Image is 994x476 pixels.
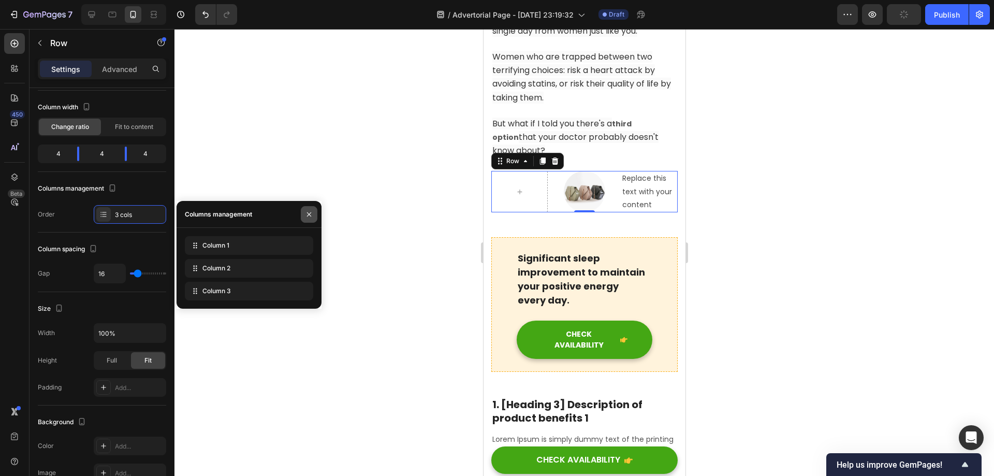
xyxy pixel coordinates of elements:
span: Change ratio [51,122,89,132]
span: Column 2 [202,264,230,273]
div: 4 [40,147,69,161]
div: 4 [135,147,164,161]
iframe: Design area [484,29,685,476]
div: Columns management [38,182,119,196]
button: Show survey - Help us improve GemPages! [837,458,971,471]
div: Add... [115,442,164,451]
div: 4 [87,147,116,161]
span: Fit to content [115,122,153,132]
p: Row [50,37,138,49]
span: Fit [144,356,152,365]
div: Add... [115,383,164,393]
span: Column 1 [202,241,229,250]
div: Column spacing [38,242,99,256]
button: 7 [4,4,77,25]
p: 7 [68,8,72,21]
button: Publish [925,4,969,25]
span: Column 3 [202,286,231,296]
div: 3 cols [115,210,164,220]
div: Width [38,328,55,338]
span: Advertorial Page - [DATE] 23:19:32 [452,9,574,20]
span: Help us improve GemPages! [837,460,959,470]
div: 450 [10,110,25,119]
div: Background [38,415,88,429]
div: Gap [38,269,50,278]
div: Open Intercom Messenger [959,425,984,450]
div: Publish [934,9,960,20]
div: Undo/Redo [195,4,237,25]
span: Draft [609,10,624,19]
div: Size [38,302,65,316]
div: Column width [38,100,93,114]
input: Auto [94,264,125,283]
span: / [448,9,450,20]
div: Columns management [185,210,252,219]
div: Height [38,356,57,365]
div: Beta [8,190,25,198]
div: Padding [38,383,62,392]
span: Full [107,356,117,365]
p: Advanced [102,64,137,75]
div: Color [38,441,54,451]
input: Auto [94,324,166,342]
div: Order [38,210,55,219]
p: Settings [51,64,80,75]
